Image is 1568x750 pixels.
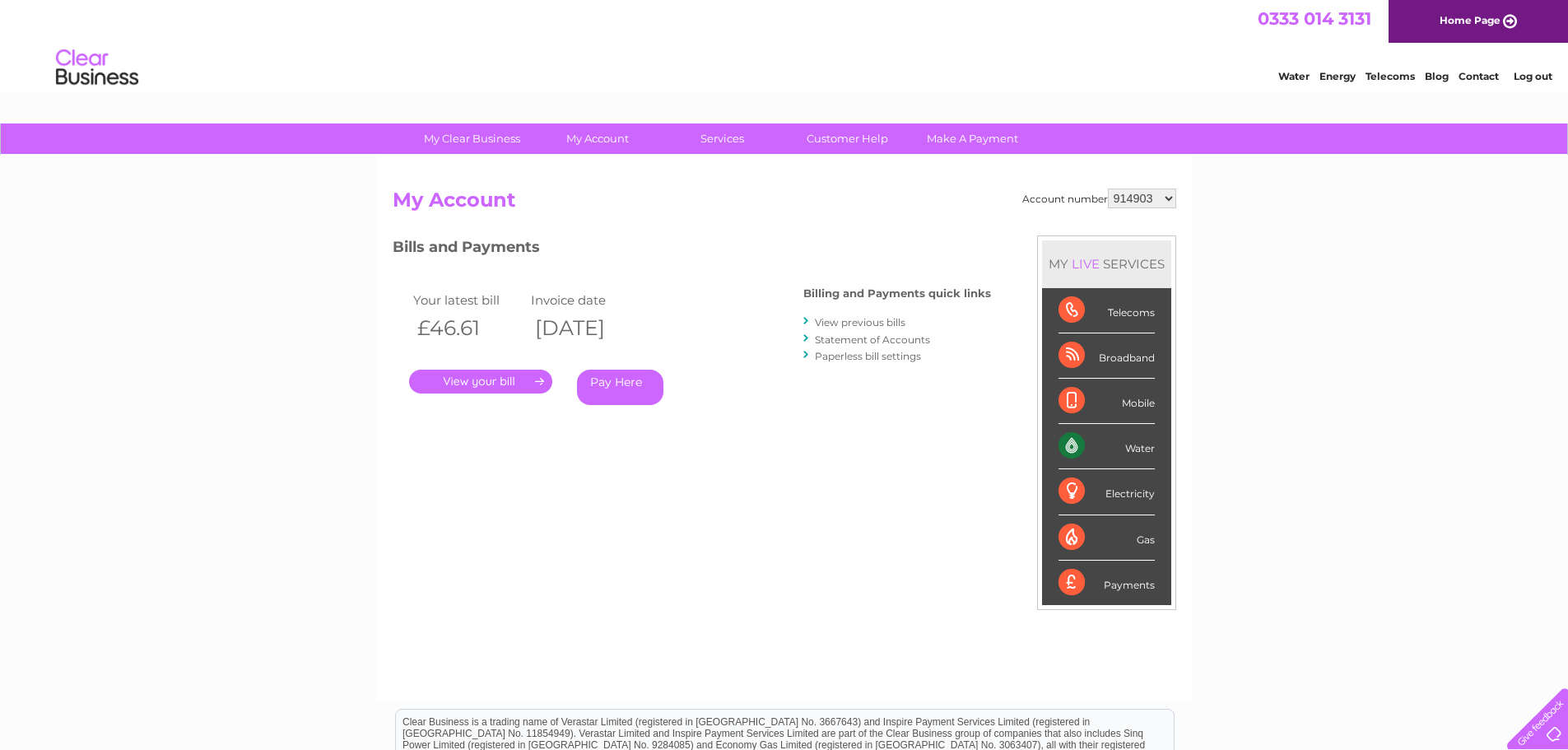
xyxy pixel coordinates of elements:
[1059,333,1155,379] div: Broadband
[527,311,645,345] th: [DATE]
[1459,70,1499,82] a: Contact
[1059,379,1155,424] div: Mobile
[1042,240,1171,287] div: MY SERVICES
[1059,515,1155,561] div: Gas
[527,289,645,311] td: Invoice date
[1366,70,1415,82] a: Telecoms
[393,235,991,264] h3: Bills and Payments
[529,123,665,154] a: My Account
[1258,8,1371,29] a: 0333 014 3131
[779,123,915,154] a: Customer Help
[409,311,528,345] th: £46.61
[1059,469,1155,515] div: Electricity
[1319,70,1356,82] a: Energy
[1514,70,1552,82] a: Log out
[55,43,139,93] img: logo.png
[404,123,540,154] a: My Clear Business
[409,289,528,311] td: Your latest bill
[815,350,921,362] a: Paperless bill settings
[803,287,991,300] h4: Billing and Payments quick links
[815,316,905,328] a: View previous bills
[815,333,930,346] a: Statement of Accounts
[577,370,663,405] a: Pay Here
[1059,424,1155,469] div: Water
[409,370,552,394] a: .
[1059,288,1155,333] div: Telecoms
[1059,561,1155,605] div: Payments
[1022,189,1176,208] div: Account number
[654,123,790,154] a: Services
[905,123,1040,154] a: Make A Payment
[393,189,1176,220] h2: My Account
[1278,70,1310,82] a: Water
[396,9,1174,80] div: Clear Business is a trading name of Verastar Limited (registered in [GEOGRAPHIC_DATA] No. 3667643...
[1068,256,1103,272] div: LIVE
[1425,70,1449,82] a: Blog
